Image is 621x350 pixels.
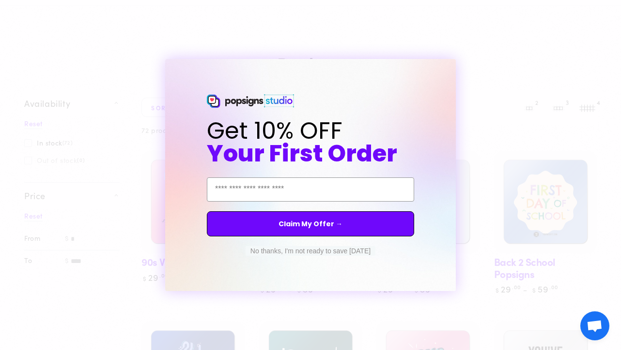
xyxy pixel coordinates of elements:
span: Your First Order [207,137,397,170]
span: Get 10% OFF [207,115,342,147]
button: Claim My Offer → [207,211,414,236]
button: No thanks, I'm not ready to save [DATE] [246,246,375,256]
img: Popsigns Studio [207,94,294,108]
a: Open chat [580,311,609,340]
